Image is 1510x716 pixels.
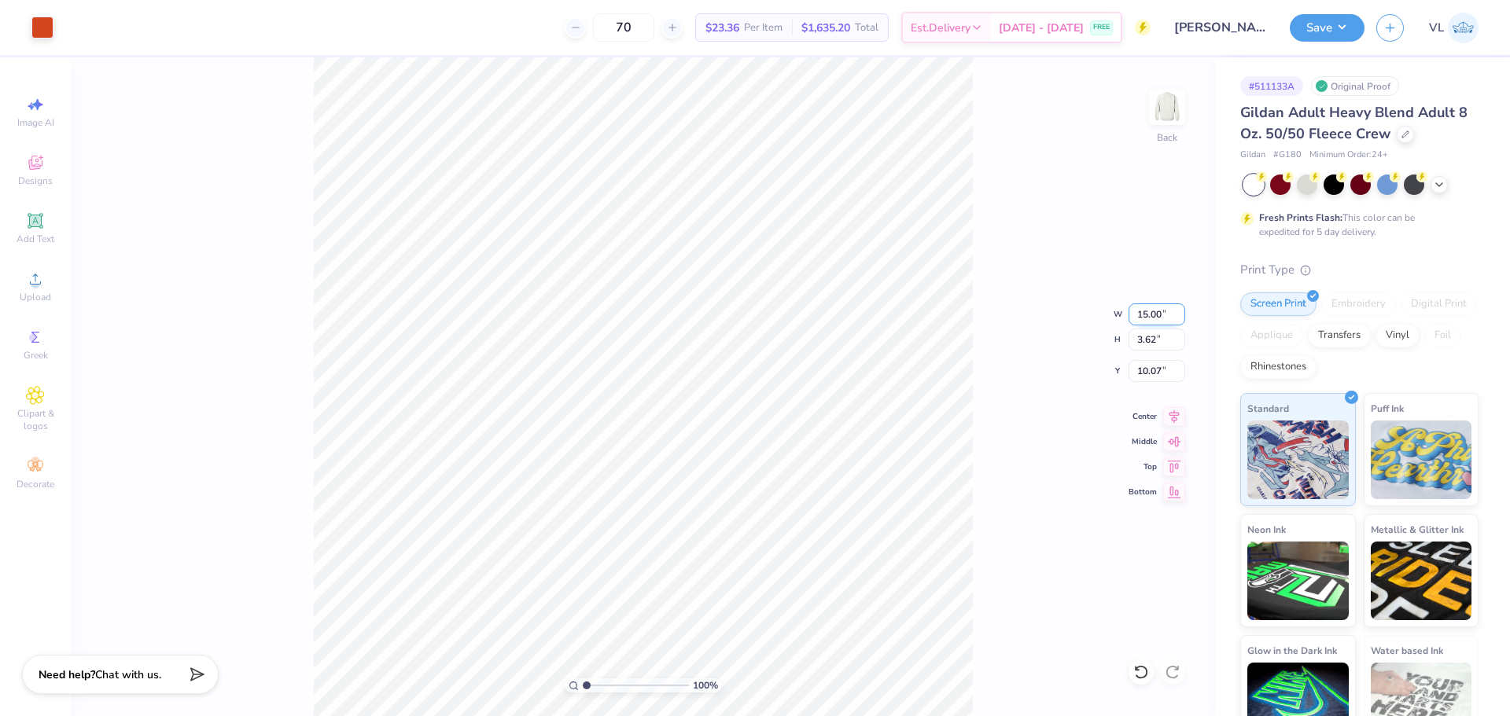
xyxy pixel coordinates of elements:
[1247,420,1349,499] img: Standard
[17,233,54,245] span: Add Text
[1309,149,1388,162] span: Minimum Order: 24 +
[18,174,53,187] span: Designs
[1129,487,1157,498] span: Bottom
[1240,324,1303,347] div: Applique
[1259,211,1453,239] div: This color can be expedited for 5 day delivery.
[911,20,970,36] span: Est. Delivery
[1247,642,1337,659] span: Glow in the Dark Ink
[1371,542,1472,620] img: Metallic & Glitter Ink
[1376,324,1420,347] div: Vinyl
[24,349,48,362] span: Greek
[17,116,54,129] span: Image AI
[1240,76,1303,96] div: # 511133A
[1240,355,1317,379] div: Rhinestones
[1290,14,1365,42] button: Save
[999,20,1084,36] span: [DATE] - [DATE]
[801,20,850,36] span: $1,635.20
[1247,400,1289,417] span: Standard
[1429,13,1479,43] a: VL
[1162,12,1278,43] input: Untitled Design
[1151,91,1183,123] img: Back
[1429,19,1444,37] span: VL
[1371,400,1404,417] span: Puff Ink
[1157,130,1177,145] div: Back
[1371,420,1472,499] img: Puff Ink
[1247,521,1286,538] span: Neon Ink
[1448,13,1479,43] img: Vincent Lloyd Laurel
[1129,461,1157,472] span: Top
[1273,149,1302,162] span: # G180
[1259,211,1342,224] strong: Fresh Prints Flash:
[1240,149,1265,162] span: Gildan
[1311,76,1399,96] div: Original Proof
[1240,292,1317,316] div: Screen Print
[95,667,161,682] span: Chat with us.
[20,291,51,303] span: Upload
[1371,521,1464,538] span: Metallic & Glitter Ink
[1401,292,1477,316] div: Digital Print
[1247,542,1349,620] img: Neon Ink
[1371,642,1443,659] span: Water based Ink
[855,20,878,36] span: Total
[1308,324,1371,347] div: Transfers
[593,13,654,42] input: – –
[1240,103,1468,143] span: Gildan Adult Heavy Blend Adult 8 Oz. 50/50 Fleece Crew
[1129,436,1157,447] span: Middle
[693,678,718,692] span: 100 %
[744,20,783,36] span: Per Item
[1129,411,1157,422] span: Center
[8,407,63,432] span: Clipart & logos
[17,478,54,490] span: Decorate
[39,667,95,682] strong: Need help?
[705,20,739,36] span: $23.36
[1240,261,1479,279] div: Print Type
[1321,292,1396,316] div: Embroidery
[1424,324,1461,347] div: Foil
[1093,22,1110,33] span: FREE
